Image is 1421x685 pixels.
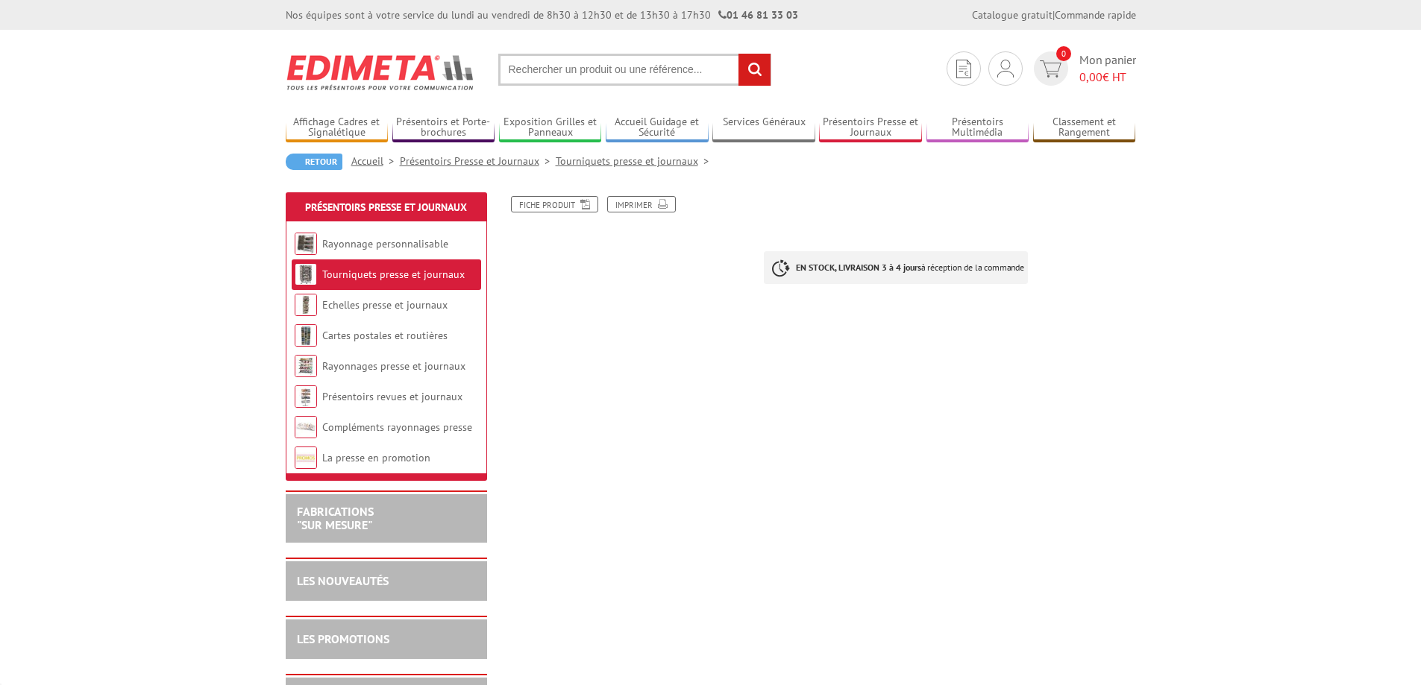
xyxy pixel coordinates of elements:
img: Compléments rayonnages presse [295,416,317,438]
img: Rayonnages presse et journaux [295,355,317,377]
a: Présentoirs revues et journaux [322,390,462,403]
a: Tourniquets presse et journaux [322,268,465,281]
a: Exposition Grilles et Panneaux [499,116,602,140]
a: Présentoirs Presse et Journaux [819,116,922,140]
img: devis rapide [1040,60,1061,78]
a: Fiche produit [511,196,598,212]
a: La presse en promotion [322,451,430,464]
a: devis rapide 0 Mon panier 0,00€ HT [1030,51,1136,86]
a: Accueil [351,154,400,168]
input: Rechercher un produit ou une référence... [498,54,771,86]
img: La presse en promotion [295,446,317,469]
a: Imprimer [607,196,676,212]
a: Présentoirs et Porte-brochures [392,116,495,140]
a: Commande rapide [1055,8,1136,22]
a: Présentoirs Presse et Journaux [305,201,467,214]
span: 0,00 [1079,69,1102,84]
img: Edimeta [286,45,476,100]
img: Tourniquets presse et journaux [295,263,317,285]
a: Accueil Guidage et Sécurité [606,116,709,140]
a: Affichage Cadres et Signalétique [286,116,389,140]
strong: EN STOCK, LIVRAISON 3 à 4 jours [796,262,921,273]
img: Echelles presse et journaux [295,294,317,316]
p: à réception de la commande [764,251,1028,284]
a: Retour [286,154,342,170]
span: 0 [1056,46,1071,61]
span: € HT [1079,69,1136,86]
a: Rayonnage personnalisable [322,237,448,250]
a: Catalogue gratuit [972,8,1053,22]
div: Nos équipes sont à votre service du lundi au vendredi de 8h30 à 12h30 et de 13h30 à 17h30 [286,7,798,22]
a: Classement et Rangement [1033,116,1136,140]
div: | [972,7,1136,22]
a: Compléments rayonnages presse [322,420,472,434]
a: LES NOUVEAUTÉS [297,573,389,588]
a: LES PROMOTIONS [297,631,389,646]
img: Présentoirs revues et journaux [295,385,317,408]
a: Tourniquets presse et journaux [556,154,715,168]
a: Présentoirs Multimédia [926,116,1029,140]
a: FABRICATIONS"Sur Mesure" [297,504,374,532]
a: Cartes postales et routières [322,329,448,342]
img: devis rapide [956,60,971,78]
img: Cartes postales et routières [295,324,317,347]
img: devis rapide [997,60,1014,78]
strong: 01 46 81 33 03 [718,8,798,22]
a: Présentoirs Presse et Journaux [400,154,556,168]
a: Services Généraux [712,116,815,140]
a: Echelles presse et journaux [322,298,448,312]
img: Rayonnage personnalisable [295,233,317,255]
input: rechercher [738,54,771,86]
a: Rayonnages presse et journaux [322,359,465,373]
span: Mon panier [1079,51,1136,86]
